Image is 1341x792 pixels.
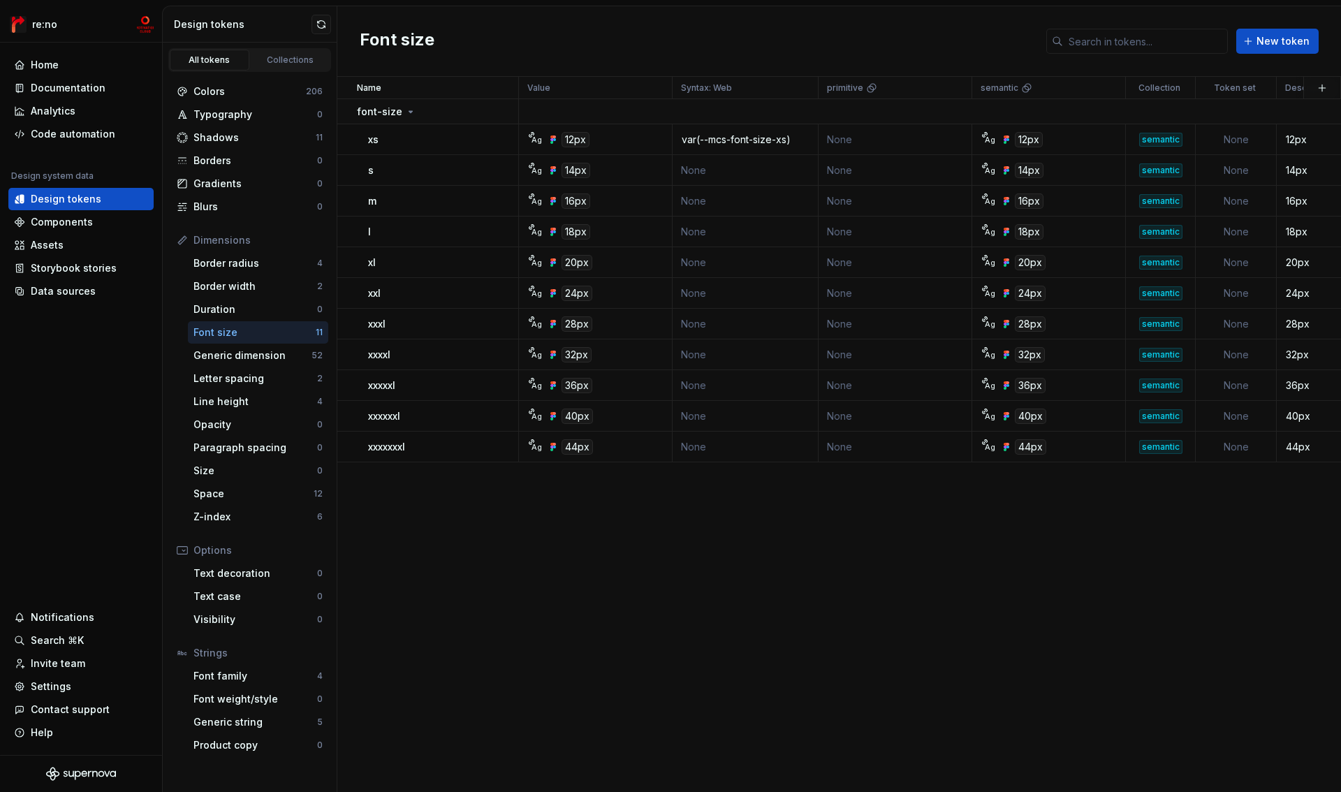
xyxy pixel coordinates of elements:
a: Blurs0 [171,196,328,218]
a: Code automation [8,123,154,145]
svg: Supernova Logo [46,767,116,781]
div: Design system data [11,170,94,182]
div: Options [193,543,323,557]
div: 14px [1015,163,1043,178]
p: l [368,225,371,239]
a: Letter spacing2 [188,367,328,390]
div: 0 [317,442,323,453]
a: Generic string5 [188,711,328,733]
div: Code automation [31,127,115,141]
a: Borders0 [171,149,328,172]
p: xxxxxxl [368,409,400,423]
div: Data sources [31,284,96,298]
img: mc-develop [137,16,154,33]
td: None [1196,309,1277,339]
p: Collection [1138,82,1180,94]
div: Assets [31,238,64,252]
div: 18px [1015,224,1043,240]
p: semantic [981,82,1018,94]
div: 0 [317,419,323,430]
input: Search in tokens... [1063,29,1228,54]
p: Description [1285,82,1333,94]
div: Space [193,487,314,501]
span: New token [1256,34,1310,48]
td: None [819,247,972,278]
td: None [819,309,972,339]
div: Ag [984,134,995,145]
div: Help [31,726,53,740]
a: Text case0 [188,585,328,608]
div: Ag [984,318,995,330]
div: 4 [317,396,323,407]
div: Ag [984,165,995,176]
div: Design tokens [174,17,312,31]
a: Gradients0 [171,173,328,195]
div: Generic string [193,715,317,729]
div: 24px [1015,286,1046,301]
div: Font family [193,669,317,683]
div: Ag [531,441,542,453]
div: 36px [1015,378,1046,393]
div: semantic [1139,286,1182,300]
div: Duration [193,302,317,316]
a: Storybook stories [8,257,154,279]
a: Data sources [8,280,154,302]
div: semantic [1139,194,1182,208]
a: Colors206 [171,80,328,103]
td: None [819,124,972,155]
div: Home [31,58,59,72]
a: Opacity0 [188,413,328,436]
div: Ag [531,165,542,176]
div: Text case [193,589,317,603]
div: Gradients [193,177,317,191]
button: Contact support [8,698,154,721]
div: semantic [1139,379,1182,393]
button: New token [1236,29,1319,54]
td: None [1196,370,1277,401]
div: 11 [316,132,323,143]
div: Font size [193,325,316,339]
div: Ag [984,411,995,422]
div: semantic [1139,163,1182,177]
td: None [819,155,972,186]
div: 20px [1015,255,1046,270]
td: None [819,370,972,401]
a: Line height4 [188,390,328,413]
div: Border width [193,279,317,293]
p: xxxl [368,317,386,331]
td: None [1196,247,1277,278]
div: 12 [314,488,323,499]
div: Ag [531,380,542,391]
a: Paragraph spacing0 [188,437,328,459]
div: Ag [984,257,995,268]
div: Opacity [193,418,317,432]
a: Typography0 [171,103,328,126]
td: None [819,217,972,247]
div: Analytics [31,104,75,118]
a: Home [8,54,154,76]
a: Border radius4 [188,252,328,274]
div: 16px [562,193,590,209]
p: xxxxl [368,348,390,362]
div: 0 [317,740,323,751]
a: Duration0 [188,298,328,321]
div: 0 [317,694,323,705]
p: xs [368,133,379,147]
td: None [1196,432,1277,462]
div: semantic [1139,317,1182,331]
td: None [819,186,972,217]
td: None [673,432,819,462]
div: 12px [562,132,589,147]
div: Ag [531,318,542,330]
div: Visibility [193,613,317,626]
p: xxl [368,286,381,300]
div: 24px [562,286,592,301]
div: Colors [193,85,306,98]
a: Shadows11 [171,126,328,149]
div: semantic [1139,256,1182,270]
a: Analytics [8,100,154,122]
p: xxxxxl [368,379,395,393]
div: 4 [317,258,323,269]
a: Visibility0 [188,608,328,631]
p: xl [368,256,376,270]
